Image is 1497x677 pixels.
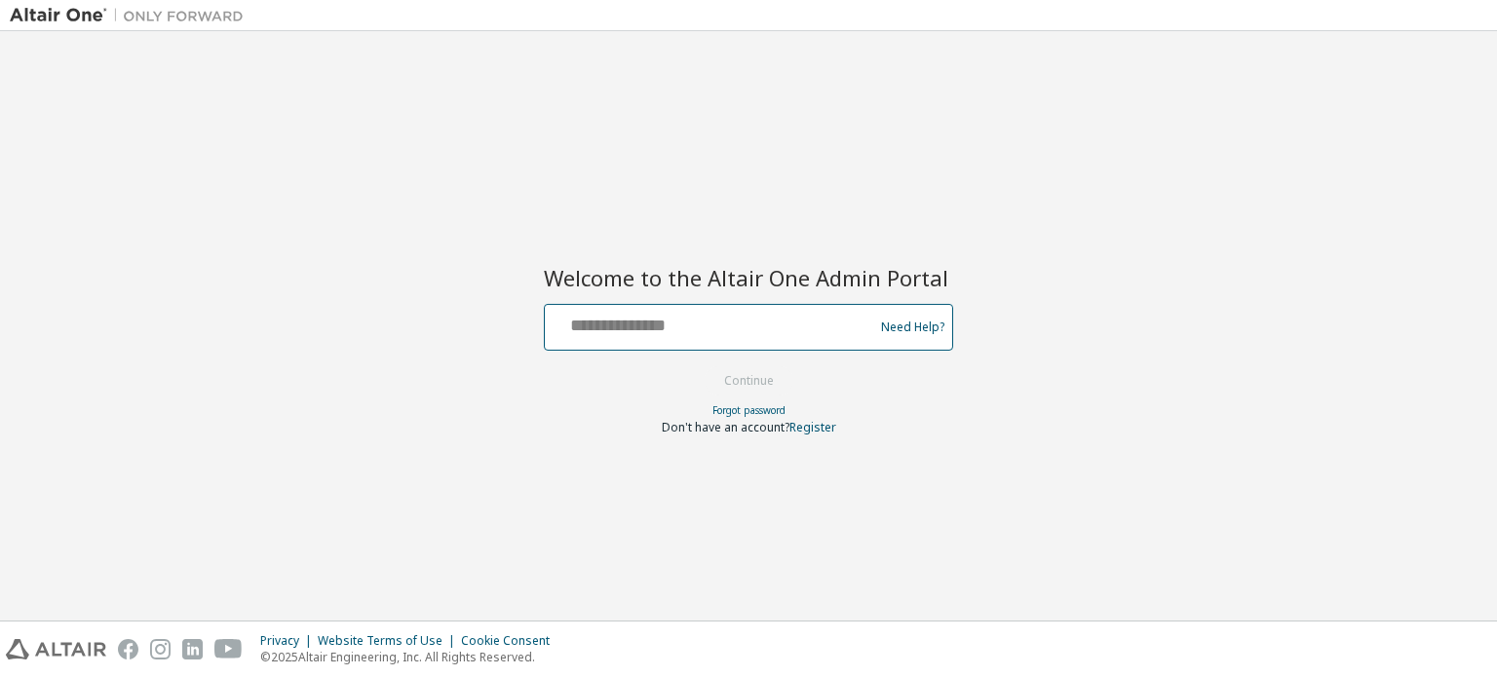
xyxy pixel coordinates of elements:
[662,419,789,435] span: Don't have an account?
[214,639,243,659] img: youtube.svg
[881,326,944,327] a: Need Help?
[544,264,953,291] h2: Welcome to the Altair One Admin Portal
[318,633,461,649] div: Website Terms of Use
[118,639,138,659] img: facebook.svg
[6,639,106,659] img: altair_logo.svg
[461,633,561,649] div: Cookie Consent
[260,649,561,665] p: © 2025 Altair Engineering, Inc. All Rights Reserved.
[182,639,203,659] img: linkedin.svg
[789,419,836,435] a: Register
[10,6,253,25] img: Altair One
[260,633,318,649] div: Privacy
[712,403,786,417] a: Forgot password
[150,639,171,659] img: instagram.svg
